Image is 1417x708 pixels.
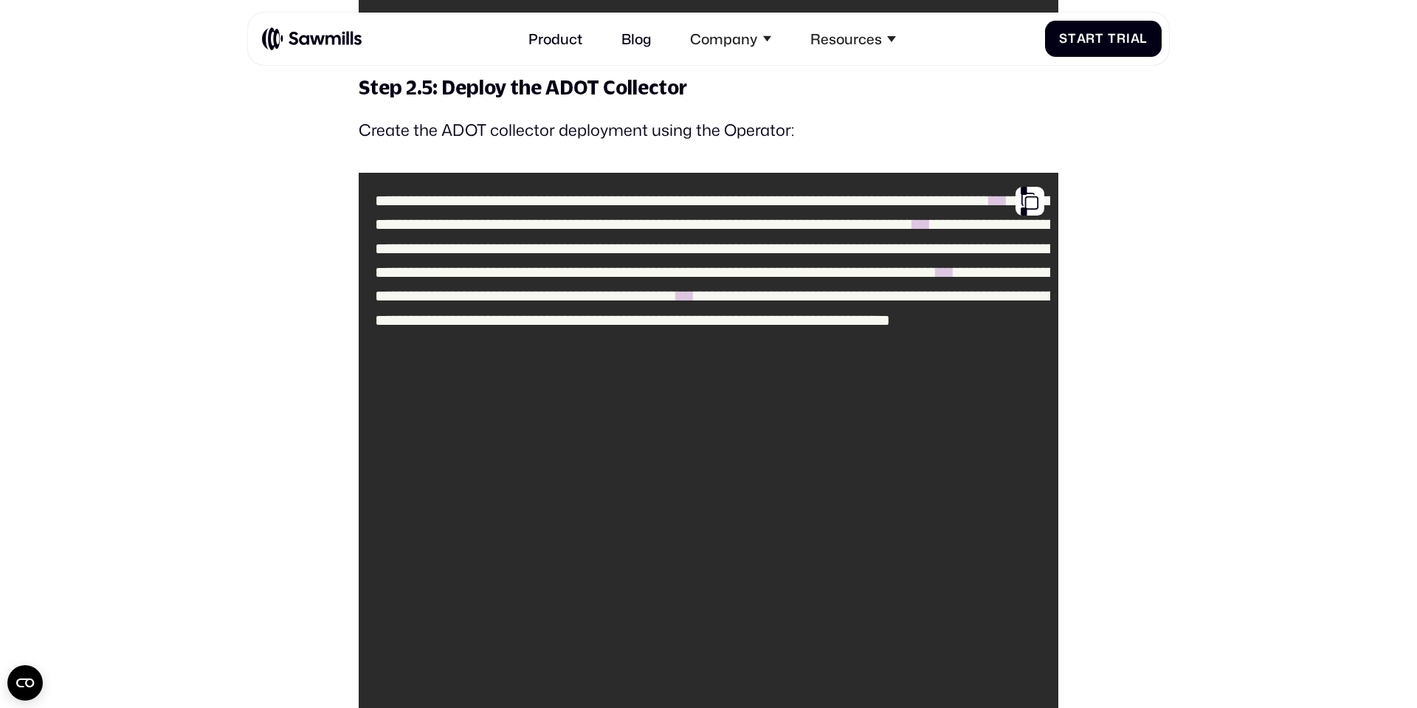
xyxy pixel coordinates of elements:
[7,665,43,701] button: Open CMP widget
[1126,31,1131,46] span: i
[1117,31,1126,46] span: r
[690,30,757,47] div: Company
[1086,31,1095,46] span: r
[1068,31,1077,46] span: t
[1140,31,1148,46] span: l
[359,116,1058,145] p: Create the ADOT collector deployment using the Operator:
[518,19,593,58] a: Product
[800,19,906,58] div: Resources
[1095,31,1104,46] span: t
[610,19,662,58] a: Blog
[1045,21,1162,57] a: StartTrial
[359,75,1058,100] h4: Step 2.5: Deploy the ADOT Collector
[1077,31,1086,46] span: a
[1131,31,1140,46] span: a
[680,19,782,58] div: Company
[1108,31,1117,46] span: T
[1059,31,1068,46] span: S
[810,30,882,47] div: Resources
